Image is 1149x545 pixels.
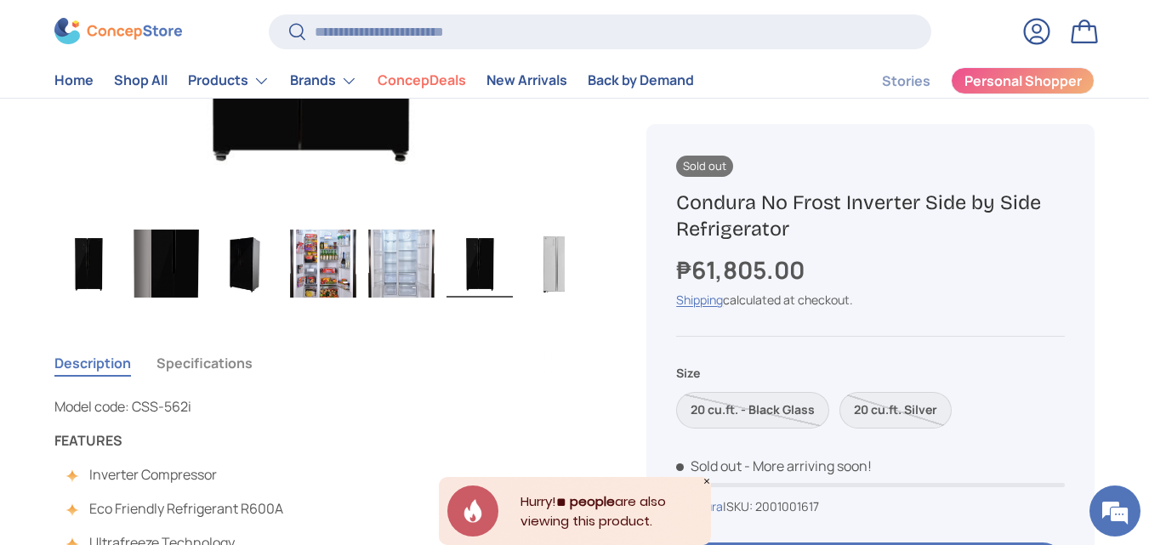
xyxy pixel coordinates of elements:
a: Home [54,65,94,98]
a: Personal Shopper [951,67,1095,94]
span: | [723,498,819,514]
div: Chat with us now [88,95,286,117]
a: Shop All [114,65,168,98]
h1: Condura No Frost Inverter Side by Side Refrigerator [676,190,1065,241]
nav: Primary [54,64,694,98]
summary: Brands [280,64,367,98]
div: Minimize live chat window [279,9,320,49]
div: calculated at checkout. [676,291,1065,309]
button: Description [54,343,131,383]
a: Shipping [676,292,723,308]
a: New Arrivals [486,65,567,98]
label: Sold out [676,392,829,429]
strong: FEATURES [54,431,122,450]
summary: Products [178,64,280,98]
span: Sold out [676,457,742,475]
li: Inverter Compressor [71,464,323,485]
label: Sold out [839,392,952,429]
li: Eco Friendly Refrigerant R600A [71,498,323,519]
a: Stories [882,65,930,98]
div: Close [702,477,711,485]
button: Specifications [156,343,253,383]
nav: Secondary [841,64,1095,98]
span: Sold out [676,156,733,177]
p: - More arriving soon! [744,457,872,475]
a: Back by Demand [588,65,694,98]
span: We're online! [99,164,235,336]
img: Condura No Frost Inverter Side by Side Refrigerator [55,230,122,298]
p: Model code: CSS-562i [54,396,565,417]
span: Personal Shopper [964,75,1082,88]
legend: Size [676,365,700,383]
img: Condura No Frost Inverter Side by Side Refrigerator [368,230,435,298]
span: SKU: [726,498,753,514]
img: Condura No Frost Inverter Side by Side Refrigerator [212,230,278,298]
textarea: Type your message and hit 'Enter' [9,364,324,423]
img: Condura No Frost Inverter Side by Side Refrigerator [290,230,356,298]
span: 2001001617 [755,498,819,514]
a: ConcepDeals [378,65,466,98]
img: Condura No Frost Inverter Side by Side Refrigerator [525,230,591,298]
strong: ₱61,805.00 [676,253,809,286]
img: Condura No Frost Inverter Side by Side Refrigerator [447,230,513,298]
img: ConcepStore [54,19,182,45]
img: Condura No Frost Inverter Side by Side Refrigerator [134,230,200,298]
